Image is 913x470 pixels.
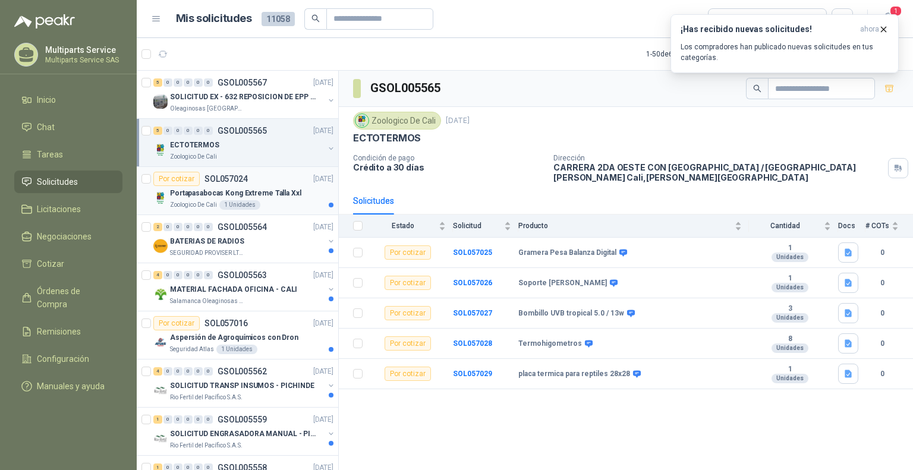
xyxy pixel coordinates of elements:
span: Configuración [37,352,89,365]
p: GSOL005562 [218,367,267,376]
a: Inicio [14,89,122,111]
p: SOLICITUD EX - 632 REPOSICION DE EPP #2 [170,92,318,103]
span: Estado [370,222,436,230]
img: Company Logo [153,287,168,301]
a: SOL057028 [453,339,492,348]
img: Company Logo [153,383,168,398]
div: 0 [163,223,172,231]
a: SOL057027 [453,309,492,317]
a: SOL057025 [453,248,492,257]
div: 5 [153,78,162,87]
b: Soporte [PERSON_NAME] [518,279,607,288]
div: 1 - 50 de 6993 [646,45,723,64]
button: 1 [877,8,899,30]
a: Chat [14,116,122,138]
div: Unidades [772,313,808,323]
div: Por cotizar [153,316,200,330]
span: Negociaciones [37,230,92,243]
p: SOL057024 [204,175,248,183]
div: 0 [163,271,172,279]
a: 5 0 0 0 0 0 GSOL005565[DATE] Company LogoECTOTERMOSZoologico De Cali [153,124,336,162]
span: # COTs [865,222,889,230]
span: Producto [518,222,732,230]
span: Inicio [37,93,56,106]
b: 0 [865,247,899,258]
div: 0 [184,367,193,376]
p: [DATE] [446,115,470,127]
a: Por cotizarSOL057016[DATE] Company LogoAspersión de Agroquímicos con DronSeguridad Atlas1 Unidades [137,311,338,359]
div: 0 [163,78,172,87]
span: 1 [889,5,902,17]
img: Company Logo [153,431,168,446]
a: Remisiones [14,320,122,343]
p: ECTOTERMOS [170,140,219,151]
div: 0 [204,223,213,231]
a: Licitaciones [14,198,122,220]
a: Tareas [14,143,122,166]
div: 0 [194,78,203,87]
span: Solicitudes [37,175,78,188]
b: 1 [749,274,831,283]
div: 5 [153,127,162,135]
div: 0 [204,271,213,279]
th: Estado [370,215,453,238]
p: [DATE] [313,222,333,233]
p: [DATE] [313,270,333,281]
p: Condición de pago [353,154,544,162]
div: 1 Unidades [219,200,260,210]
a: Órdenes de Compra [14,280,122,316]
a: 4 0 0 0 0 0 GSOL005563[DATE] Company LogoMATERIAL FACHADA OFICINA - CALISalamanca Oleaginosas SAS [153,268,336,306]
p: SOLICITUD TRANSP INSUMOS - PICHINDE [170,380,314,392]
div: 0 [174,271,182,279]
p: SOLICITUD ENGRASADORA MANUAL - PICHINDE [170,428,318,440]
b: 0 [865,338,899,349]
div: Solicitudes [353,194,394,207]
a: 5 0 0 0 0 0 GSOL005567[DATE] Company LogoSOLICITUD EX - 632 REPOSICION DE EPP #2Oleaginosas [GEOG... [153,75,336,113]
a: Manuales y ayuda [14,375,122,398]
div: 0 [184,127,193,135]
b: placa termica para reptiles 28x28 [518,370,630,379]
div: 0 [184,415,193,424]
b: 0 [865,277,899,289]
p: Zoologico De Cali [170,152,217,162]
div: Por cotizar [385,367,431,381]
div: Por cotizar [153,172,200,186]
div: 2 [153,223,162,231]
div: Todas [716,12,741,26]
a: Solicitudes [14,171,122,193]
div: 0 [194,223,203,231]
img: Logo peakr [14,14,75,29]
span: 11058 [262,12,295,26]
span: Cantidad [749,222,821,230]
a: Por cotizarSOL057024[DATE] Company LogoPortapasabocas Kong Extreme Talla XxlZoologico De Cali1 Un... [137,167,338,215]
div: 0 [194,415,203,424]
p: Portapasabocas Kong Extreme Talla Xxl [170,188,301,199]
p: [DATE] [313,77,333,89]
a: SOL057026 [453,279,492,287]
p: [DATE] [313,125,333,137]
div: Unidades [772,374,808,383]
span: search [753,84,761,93]
div: Unidades [772,283,808,292]
span: Chat [37,121,55,134]
a: SOL057029 [453,370,492,378]
b: 1 [749,244,831,253]
div: 0 [204,127,213,135]
th: Docs [838,215,865,238]
div: Por cotizar [385,336,431,351]
p: [DATE] [313,174,333,185]
p: GSOL005564 [218,223,267,231]
p: ECTOTERMOS [353,132,421,144]
span: search [311,14,320,23]
p: MATERIAL FACHADA OFICINA - CALI [170,284,297,295]
img: Company Logo [153,191,168,205]
th: # COTs [865,215,913,238]
div: 0 [174,223,182,231]
div: 0 [174,415,182,424]
b: 0 [865,368,899,380]
p: Rio Fertil del Pacífico S.A.S. [170,441,243,450]
div: 0 [194,367,203,376]
div: 4 [153,271,162,279]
